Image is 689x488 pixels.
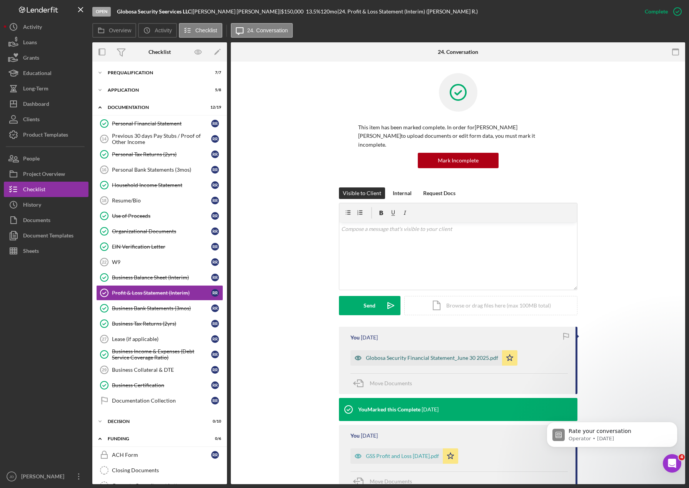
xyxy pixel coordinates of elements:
[393,187,412,199] div: Internal
[112,321,211,327] div: Business Tax Returns (2yrs)
[112,274,211,281] div: Business Balance Sheet (Interim)
[108,436,202,441] div: Funding
[19,469,69,486] div: [PERSON_NAME]
[4,228,88,243] button: Document Templates
[211,120,219,127] div: R R
[211,150,219,158] div: R R
[358,123,558,149] p: This item has been marked complete. In order for [PERSON_NAME] [PERSON_NAME] to upload documents ...
[4,112,88,127] button: Clients
[195,27,217,33] label: Checklist
[102,337,107,341] tspan: 27
[155,27,172,33] label: Activity
[96,362,223,378] a: 29Business Collateral & DTERR
[23,65,52,83] div: Educational
[112,305,211,311] div: Business Bank Statements (3mos)
[96,447,223,463] a: ACH FormRR
[112,467,223,473] div: Closing Documents
[96,254,223,270] a: 22W9RR
[281,8,304,15] span: $150,000
[211,181,219,189] div: R R
[350,334,360,341] div: You
[423,187,455,199] div: Request Docs
[9,475,14,479] text: JD
[23,19,42,37] div: Activity
[211,135,219,143] div: R R
[108,419,202,424] div: Decision
[389,187,415,199] button: Internal
[4,81,88,96] button: Long-Term
[247,27,288,33] label: 24. Conversation
[109,27,131,33] label: Overview
[207,88,221,92] div: 5 / 8
[211,274,219,281] div: R R
[418,153,499,168] button: Mark Incomplete
[320,8,337,15] div: 120 mo
[211,335,219,343] div: R R
[358,406,420,413] div: You Marked this Complete
[4,127,88,142] button: Product Templates
[117,8,191,15] b: Globosa Security Seervices LLC
[96,393,223,408] a: Documentation CollectionRR
[4,212,88,228] a: Documents
[96,270,223,285] a: Business Balance Sheet (Interim)RR
[112,228,211,234] div: Organizational Documents
[4,35,88,50] button: Loans
[96,147,223,162] a: Personal Tax Returns (2yrs)RR
[96,347,223,362] a: Business Income & Expenses (Debt Service Coverage Ratio)RR
[102,198,106,203] tspan: 18
[211,451,219,459] div: R R
[23,166,65,184] div: Project Overview
[211,351,219,358] div: R R
[207,419,221,424] div: 0 / 10
[4,65,88,81] a: Educational
[211,243,219,251] div: R R
[112,182,211,188] div: Household Income Statement
[96,193,223,208] a: 18Resume/BioRR
[4,96,88,112] button: Dashboard
[102,167,106,172] tspan: 16
[679,454,685,460] span: 4
[339,296,400,315] button: Send
[211,197,219,204] div: R R
[419,187,459,199] button: Request Docs
[364,296,375,315] div: Send
[138,23,177,38] button: Activity
[211,397,219,404] div: R R
[350,350,517,366] button: Globosa Security Financial Statement_June 30 2025.pdf
[306,8,320,15] div: 13.5 %
[4,19,88,35] a: Activity
[108,88,202,92] div: Application
[4,166,88,182] button: Project Overview
[23,197,41,214] div: History
[96,463,223,478] a: Closing Documents
[23,212,50,230] div: Documents
[4,151,88,166] button: People
[211,366,219,374] div: R R
[207,70,221,75] div: 7 / 7
[117,8,193,15] div: |
[179,23,222,38] button: Checklist
[96,316,223,331] a: Business Tax Returns (2yrs)RR
[422,406,439,413] time: 2025-06-17 20:47
[339,187,385,199] button: Visible to Client
[366,453,439,459] div: GSS Profit and Loss [DATE].pdf
[350,374,420,393] button: Move Documents
[108,70,202,75] div: Prequalification
[112,367,211,373] div: Business Collateral & DTE
[23,112,40,129] div: Clients
[102,368,107,372] tspan: 29
[112,133,211,145] div: Previous 30 days Pay Stubs / Proof of Other Income
[23,35,37,52] div: Loans
[4,50,88,65] button: Grants
[112,290,211,296] div: Profit & Loss Statement (Interim)
[96,131,223,147] a: 14Previous 30 days Pay Stubs / Proof of Other IncomeRR
[4,197,88,212] a: History
[112,259,211,265] div: W9
[645,4,668,19] div: Complete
